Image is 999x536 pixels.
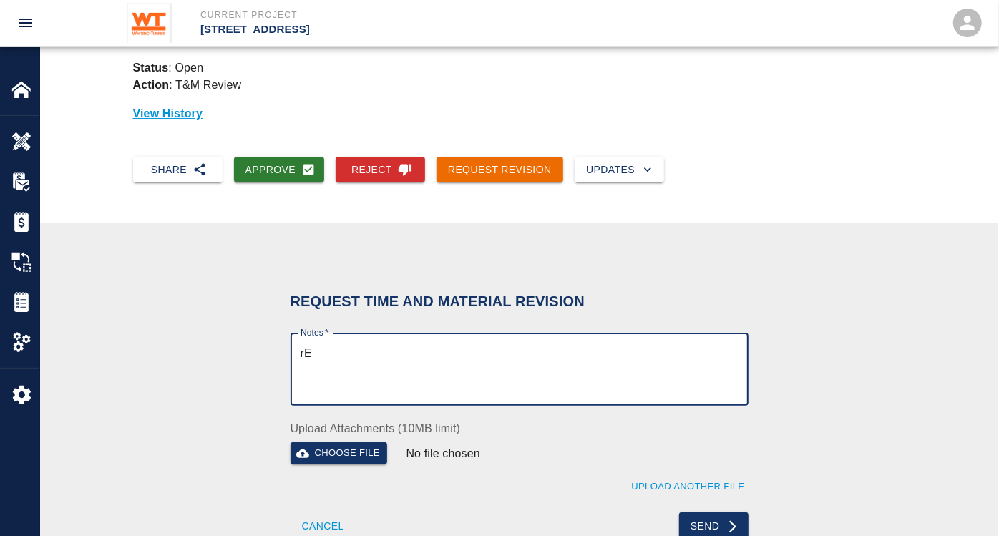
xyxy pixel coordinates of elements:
[133,59,906,77] p: : Open
[133,105,906,122] p: View History
[628,476,748,498] button: Upload Another File
[234,157,325,183] button: Approve
[575,157,664,183] button: Updates
[291,442,388,464] button: Choose file
[127,3,172,43] img: Whiting-Turner
[133,157,223,183] button: Share
[291,290,749,313] h6: Request Time and Material Revision
[291,420,749,437] label: Upload Attachments (10MB limit)
[406,445,481,462] p: No file chosen
[9,6,43,40] button: open drawer
[133,62,169,74] strong: Status
[437,157,563,183] button: Request Revision
[301,345,739,394] textarea: rE
[133,79,242,91] p: : T&M Review
[301,326,328,338] label: Notes
[336,157,425,183] button: Reject
[133,79,170,91] strong: Action
[200,21,577,38] p: [STREET_ADDRESS]
[200,9,577,21] p: Current Project
[761,381,999,536] iframe: Chat Widget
